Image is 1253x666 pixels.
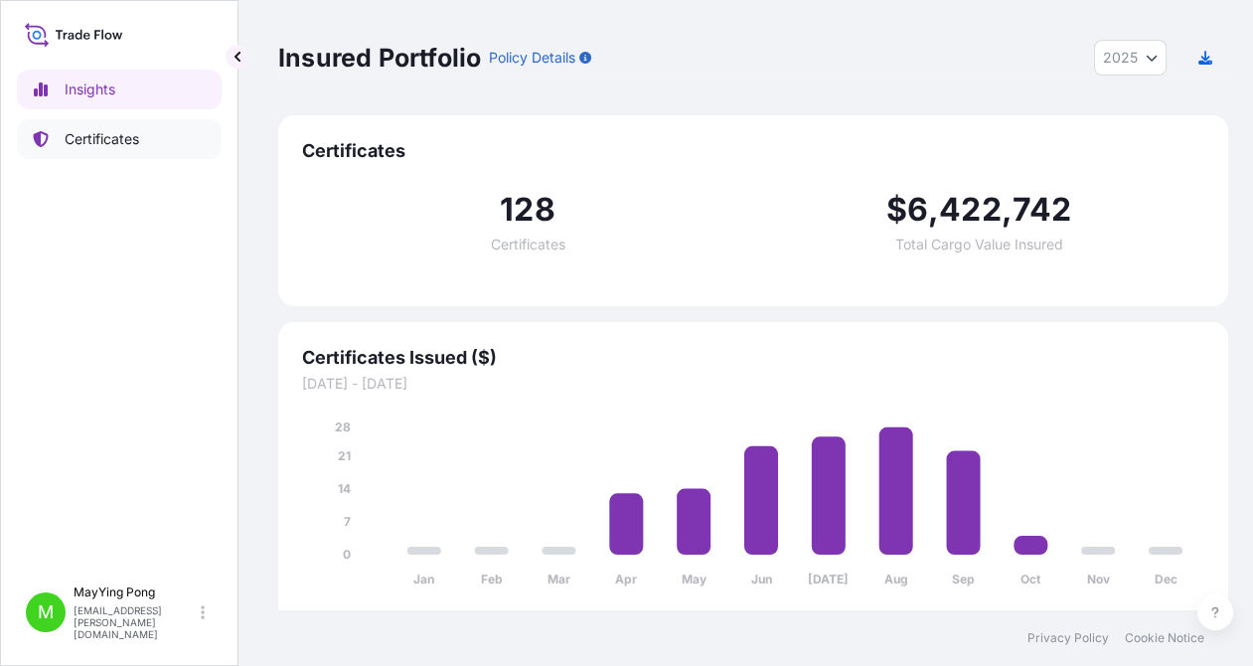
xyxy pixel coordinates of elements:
[413,572,434,586] tspan: Jan
[751,572,772,586] tspan: Jun
[302,139,1204,163] span: Certificates
[302,374,1204,394] span: [DATE] - [DATE]
[1020,572,1041,586] tspan: Oct
[65,80,115,99] p: Insights
[1087,572,1111,586] tspan: Nov
[1002,194,1013,226] span: ,
[928,194,939,226] span: ,
[17,119,222,159] a: Certificates
[884,572,908,586] tspan: Aug
[500,194,555,226] span: 128
[344,514,351,529] tspan: 7
[548,572,570,586] tspan: Mar
[338,448,351,463] tspan: 21
[1103,48,1138,68] span: 2025
[74,604,197,640] p: [EMAIL_ADDRESS][PERSON_NAME][DOMAIN_NAME]
[808,572,849,586] tspan: [DATE]
[278,42,481,74] p: Insured Portfolio
[38,602,54,622] span: M
[952,572,975,586] tspan: Sep
[1013,194,1072,226] span: 742
[907,194,928,226] span: 6
[335,419,351,434] tspan: 28
[481,572,503,586] tspan: Feb
[302,346,1204,370] span: Certificates Issued ($)
[1125,630,1204,646] a: Cookie Notice
[343,547,351,562] tspan: 0
[1027,630,1109,646] a: Privacy Policy
[1094,40,1167,76] button: Year Selector
[338,481,351,496] tspan: 14
[65,129,139,149] p: Certificates
[885,194,906,226] span: $
[895,238,1063,251] span: Total Cargo Value Insured
[1155,572,1177,586] tspan: Dec
[682,572,707,586] tspan: May
[939,194,1002,226] span: 422
[491,238,565,251] span: Certificates
[615,572,637,586] tspan: Apr
[17,70,222,109] a: Insights
[489,48,575,68] p: Policy Details
[74,584,197,600] p: MayYing Pong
